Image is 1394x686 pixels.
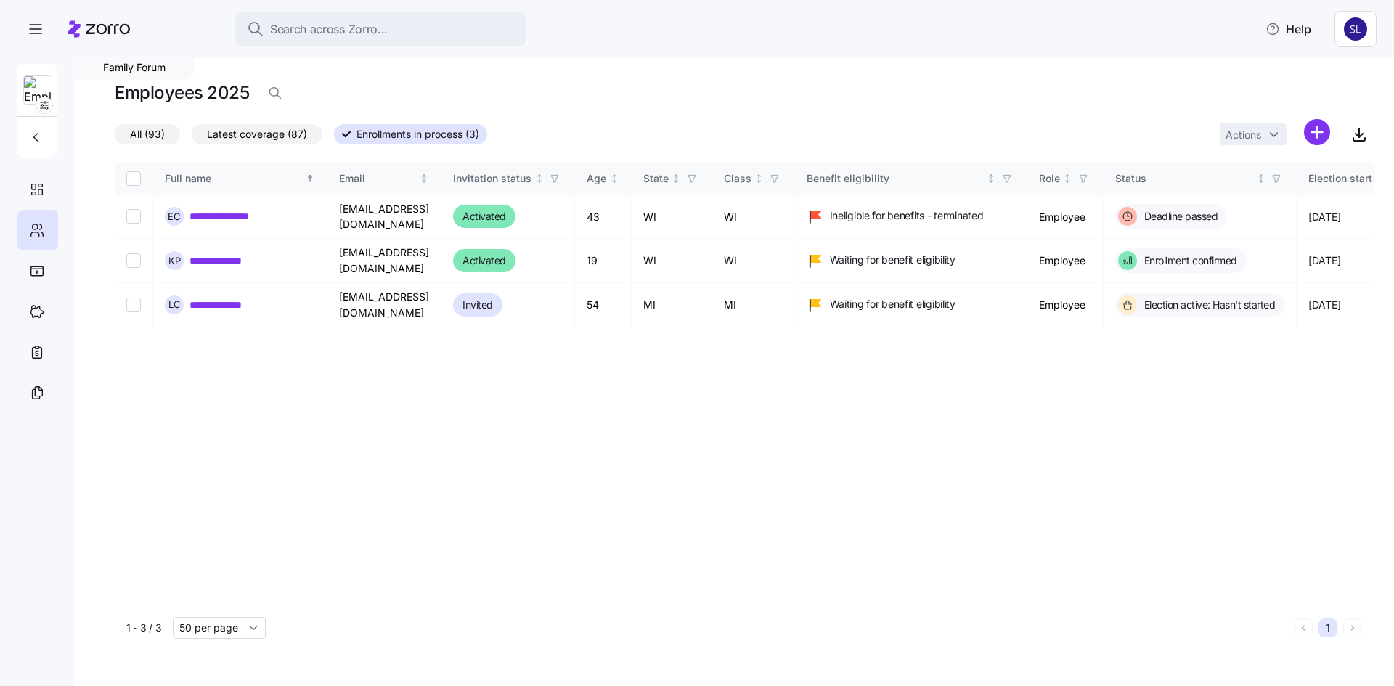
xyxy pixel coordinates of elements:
svg: add icon [1304,119,1330,145]
td: WI [712,195,795,239]
input: Select record 3 [126,298,141,312]
span: All (93) [130,125,165,144]
th: StatusNot sorted [1104,162,1297,195]
span: K P [168,256,181,266]
input: Select all records [126,171,141,186]
img: Employer logo [24,76,52,105]
div: Full name [165,171,303,187]
span: [DATE] [1308,253,1340,268]
div: Status [1115,171,1254,187]
td: 54 [575,283,632,327]
th: Invitation statusNot sorted [441,162,575,195]
button: Next page [1343,618,1362,637]
span: 1 - 3 / 3 [126,621,161,635]
h1: Employees 2025 [115,81,249,104]
span: E C [168,212,181,221]
td: WI [712,239,795,283]
td: WI [632,239,712,283]
td: Employee [1027,283,1104,327]
div: Not sorted [754,173,764,184]
input: Select record 1 [126,209,141,224]
div: Not sorted [986,173,996,184]
span: Actions [1226,130,1261,140]
span: Activated [462,208,506,225]
div: Family Forum [74,55,195,80]
span: Search across Zorro... [270,20,388,38]
td: MI [712,283,795,327]
td: 19 [575,239,632,283]
div: Not sorted [419,173,429,184]
th: AgeNot sorted [575,162,632,195]
span: Enrollments in process (3) [356,125,479,144]
span: Latest coverage (87) [207,125,307,144]
span: Waiting for benefit eligibility [830,253,955,267]
button: Actions [1220,123,1287,145]
span: [DATE] [1308,210,1340,224]
span: Ineligible for benefits - terminated [830,208,984,223]
td: 43 [575,195,632,239]
div: Age [587,171,606,187]
div: Not sorted [1062,173,1072,184]
td: [EMAIL_ADDRESS][DOMAIN_NAME] [327,195,441,239]
div: Email [339,171,417,187]
span: Help [1265,20,1311,38]
span: Invited [462,296,493,314]
div: Not sorted [671,173,681,184]
div: State [643,171,669,187]
span: [DATE] [1308,298,1340,312]
span: Activated [462,252,506,269]
td: MI [632,283,712,327]
button: 1 [1318,618,1337,637]
th: EmailNot sorted [327,162,441,195]
div: Class [724,171,751,187]
span: Enrollment confirmed [1140,253,1237,268]
input: Select record 2 [126,253,141,268]
div: Not sorted [609,173,619,184]
span: Deadline passed [1140,209,1218,224]
th: StateNot sorted [632,162,712,195]
div: Sorted ascending [305,173,315,184]
td: Employee [1027,239,1104,283]
button: Previous page [1294,618,1313,637]
button: Help [1254,15,1323,44]
th: Full nameSorted ascending [153,162,327,195]
div: Benefit eligibility [807,171,984,187]
th: Benefit eligibilityNot sorted [795,162,1027,195]
td: [EMAIL_ADDRESS][DOMAIN_NAME] [327,239,441,283]
button: Search across Zorro... [235,12,526,46]
div: Role [1039,171,1060,187]
span: L C [168,300,181,309]
th: ClassNot sorted [712,162,795,195]
td: Employee [1027,195,1104,239]
th: RoleNot sorted [1027,162,1104,195]
td: [EMAIL_ADDRESS][DOMAIN_NAME] [327,283,441,327]
td: WI [632,195,712,239]
span: Election active: Hasn't started [1140,298,1276,312]
div: Not sorted [534,173,545,184]
img: 9541d6806b9e2684641ca7bfe3afc45a [1344,17,1367,41]
div: Invitation status [453,171,531,187]
div: Not sorted [1256,173,1266,184]
span: Waiting for benefit eligibility [830,297,955,311]
div: Election start [1308,171,1372,187]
